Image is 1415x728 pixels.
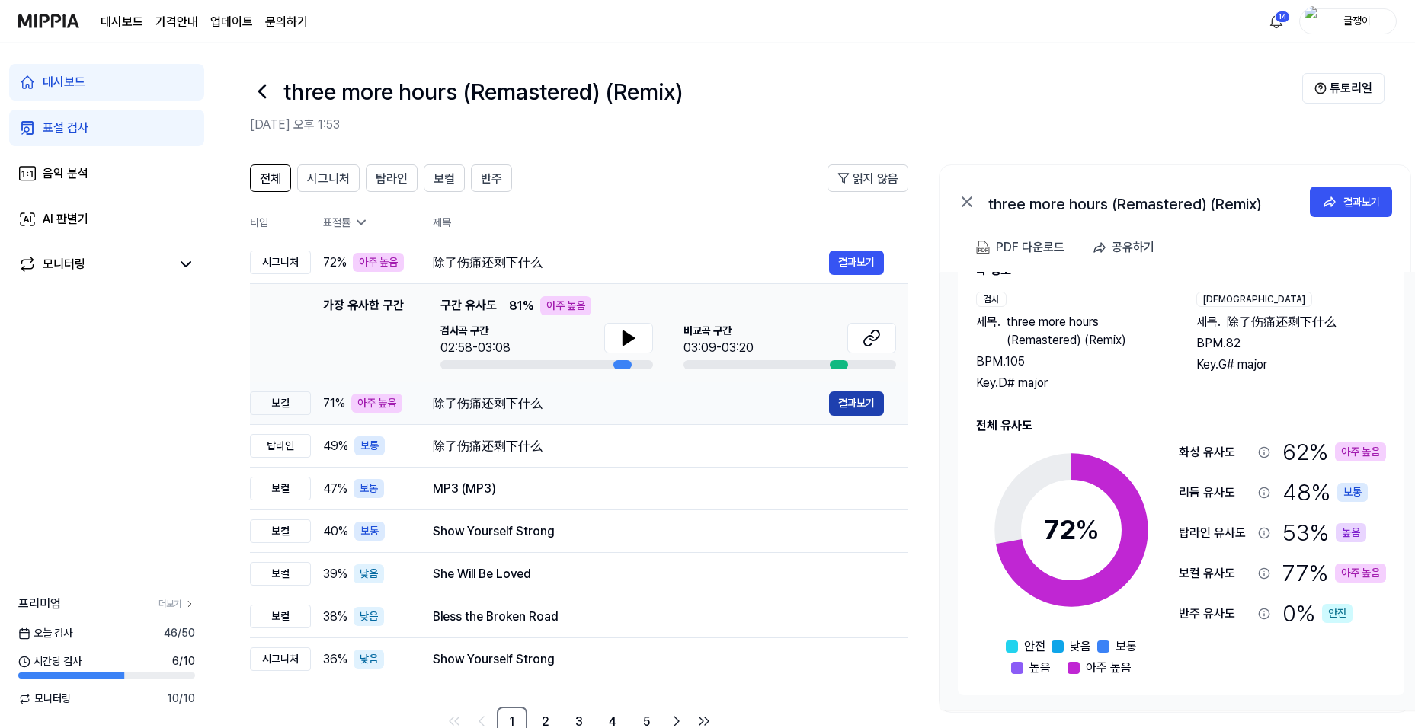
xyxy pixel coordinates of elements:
[1196,292,1312,307] div: [DEMOGRAPHIC_DATA]
[354,436,385,455] div: 보통
[323,437,348,455] span: 49 %
[1179,524,1252,542] div: 탑라인 유사도
[354,522,385,541] div: 보통
[1336,523,1366,542] div: 높음
[250,391,311,415] div: 보컬
[9,155,204,192] a: 음악 분석
[440,339,511,357] div: 02:58-03:08
[354,607,384,626] div: 낮음
[1267,12,1285,30] img: 알림
[250,519,311,543] div: 보컬
[433,522,884,541] div: Show Yourself Strong
[323,522,348,541] span: 40 %
[1264,9,1289,34] button: 알림14
[265,13,308,31] a: 문의하기
[988,193,1293,211] div: three more hours (Remastered) (Remix)
[307,170,350,188] span: 시그니처
[829,391,884,416] button: 결과보기
[354,479,384,498] div: 보통
[18,255,171,273] a: 모니터링
[9,110,204,146] a: 표절 검사
[283,75,683,109] h1: three more hours (Remastered) (Remix)
[353,253,404,272] div: 아주 높음
[1322,604,1353,623] div: 안전
[250,164,291,192] button: 전체
[683,323,754,339] span: 비교곡 구간
[1282,475,1368,509] div: 48 %
[18,653,82,669] span: 시간당 검사
[1335,564,1386,583] div: 아주 높음
[440,296,497,315] span: 구간 유사도
[43,255,85,273] div: 모니터링
[323,608,347,626] span: 38 %
[351,394,402,413] div: 아주 높음
[1302,73,1385,104] button: 튜토리얼
[433,480,884,498] div: MP3 (MP3)
[323,650,347,669] span: 36 %
[323,394,345,413] span: 71 %
[976,417,1386,435] h2: 전체 유사도
[18,691,71,707] span: 모니터링
[9,64,204,101] a: 대시보드
[481,170,502,188] span: 반주
[1335,442,1386,461] div: 아주 높음
[1029,659,1051,677] span: 높음
[1310,187,1392,217] button: 결과보기
[250,477,311,500] div: 보컬
[1343,193,1380,210] div: 결과보기
[1044,509,1100,551] div: 72
[509,297,534,315] span: 81 %
[101,13,143,31] a: 대시보드
[471,164,512,192] button: 반주
[1314,82,1327,94] img: Help
[433,565,884,583] div: She Will Be Loved
[250,251,311,274] div: 시그니처
[976,374,1166,392] div: Key. D# major
[1282,435,1386,469] div: 62 %
[853,170,898,188] span: 읽지 않음
[18,625,72,641] span: 오늘 검사
[829,251,884,275] button: 결과보기
[1196,313,1221,331] span: 제목 .
[366,164,418,192] button: 탑라인
[43,119,88,137] div: 표절 검사
[996,238,1064,257] div: PDF 다운로드
[433,650,884,669] div: Show Yourself Strong
[1282,596,1353,631] div: 0 %
[167,691,195,707] span: 10 / 10
[976,353,1166,371] div: BPM. 105
[1116,637,1137,656] span: 보통
[323,296,404,369] div: 가장 유사한 구간
[440,323,511,339] span: 검사곡 구간
[433,394,829,413] div: 除了伤痛还剩下什么
[250,605,311,628] div: 보컬
[976,241,990,254] img: PDF Download
[976,313,1000,350] span: 제목 .
[1275,11,1290,23] div: 14
[323,254,347,272] span: 72 %
[433,204,908,241] th: 제목
[1070,637,1091,656] span: 낮음
[210,13,253,31] a: 업데이트
[323,565,347,583] span: 39 %
[434,170,455,188] span: 보컬
[828,164,908,192] button: 읽지 않음
[1112,238,1154,257] div: 공유하기
[1024,637,1045,656] span: 안전
[973,232,1068,263] button: PDF 다운로드
[155,13,198,31] button: 가격안내
[1179,484,1252,502] div: 리듬 유사도
[250,647,311,671] div: 시그니처
[976,292,1007,307] div: 검사
[1075,513,1100,546] span: %
[43,164,88,183] div: 음악 분석
[250,562,311,586] div: 보컬
[433,608,884,626] div: Bless the Broken Road
[43,73,85,91] div: 대시보드
[433,254,829,272] div: 除了伤痛还剩下什么
[1196,334,1386,353] div: BPM. 82
[1196,356,1386,374] div: Key. G# major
